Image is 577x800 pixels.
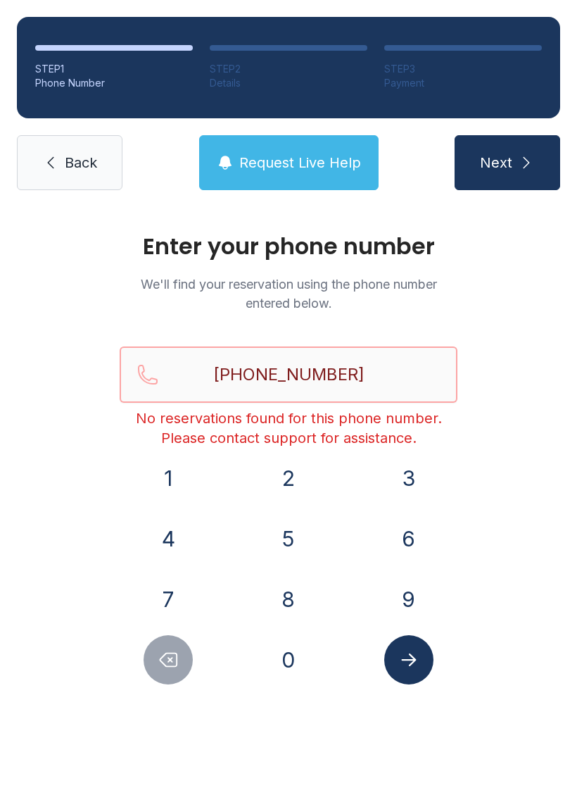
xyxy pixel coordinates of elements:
button: 7 [144,575,193,624]
p: We'll find your reservation using the phone number entered below. [120,275,457,313]
button: Delete number [144,635,193,685]
span: Next [480,153,512,173]
div: Details [210,76,367,90]
button: 0 [264,635,313,685]
span: Back [65,153,97,173]
button: 2 [264,454,313,503]
button: 6 [384,514,433,563]
button: 4 [144,514,193,563]
div: No reservations found for this phone number. Please contact support for assistance. [120,408,457,448]
span: Request Live Help [239,153,361,173]
button: 1 [144,454,193,503]
button: 8 [264,575,313,624]
div: STEP 3 [384,62,542,76]
div: STEP 2 [210,62,367,76]
h1: Enter your phone number [120,235,457,258]
div: Payment [384,76,542,90]
div: STEP 1 [35,62,193,76]
button: 3 [384,454,433,503]
button: Submit lookup form [384,635,433,685]
div: Phone Number [35,76,193,90]
button: 5 [264,514,313,563]
button: 9 [384,575,433,624]
input: Reservation phone number [120,346,457,403]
